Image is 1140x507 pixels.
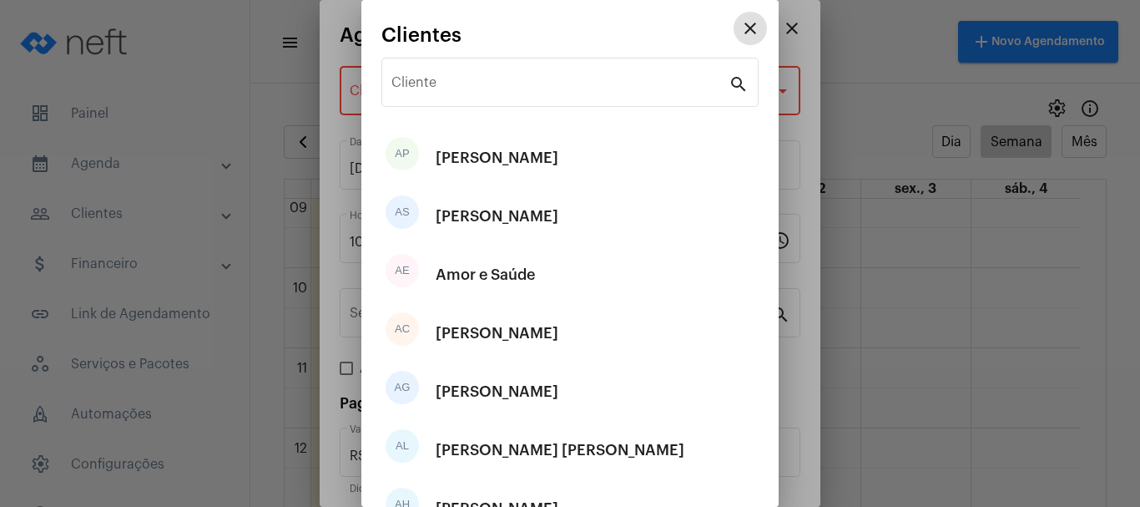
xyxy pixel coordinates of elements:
[436,133,558,183] div: [PERSON_NAME]
[386,254,419,287] div: AE
[386,195,419,229] div: AS
[391,79,729,94] input: Pesquisar cliente
[436,367,558,417] div: [PERSON_NAME]
[386,429,419,463] div: AL
[381,24,462,46] span: Clientes
[436,425,684,475] div: [PERSON_NAME] [PERSON_NAME]
[436,250,535,300] div: Amor e Saúde
[386,371,419,404] div: AG
[386,137,419,170] div: AP
[729,74,749,94] mat-icon: search
[386,312,419,346] div: AC
[740,18,760,38] mat-icon: close
[436,308,558,358] div: [PERSON_NAME]
[436,191,558,241] div: [PERSON_NAME]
